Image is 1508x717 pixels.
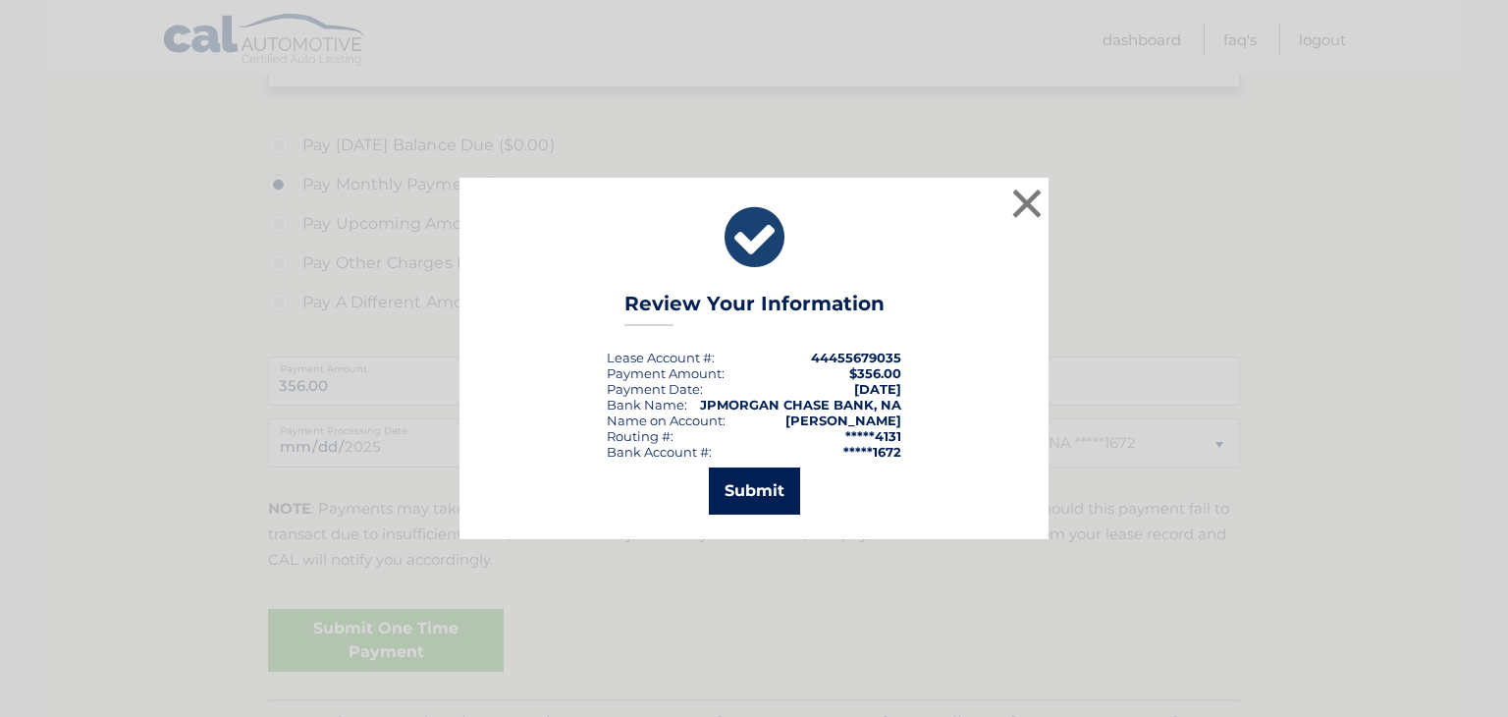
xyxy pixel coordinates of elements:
[811,350,901,365] strong: 44455679035
[607,381,700,397] span: Payment Date
[607,397,687,413] div: Bank Name:
[607,413,726,428] div: Name on Account:
[849,365,901,381] span: $356.00
[785,413,901,428] strong: [PERSON_NAME]
[607,365,725,381] div: Payment Amount:
[607,428,673,444] div: Routing #:
[624,292,885,326] h3: Review Your Information
[607,350,715,365] div: Lease Account #:
[1007,184,1047,223] button: ×
[709,468,800,515] button: Submit
[607,444,712,460] div: Bank Account #:
[607,381,703,397] div: :
[854,381,901,397] span: [DATE]
[700,397,901,413] strong: JPMORGAN CHASE BANK, NA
